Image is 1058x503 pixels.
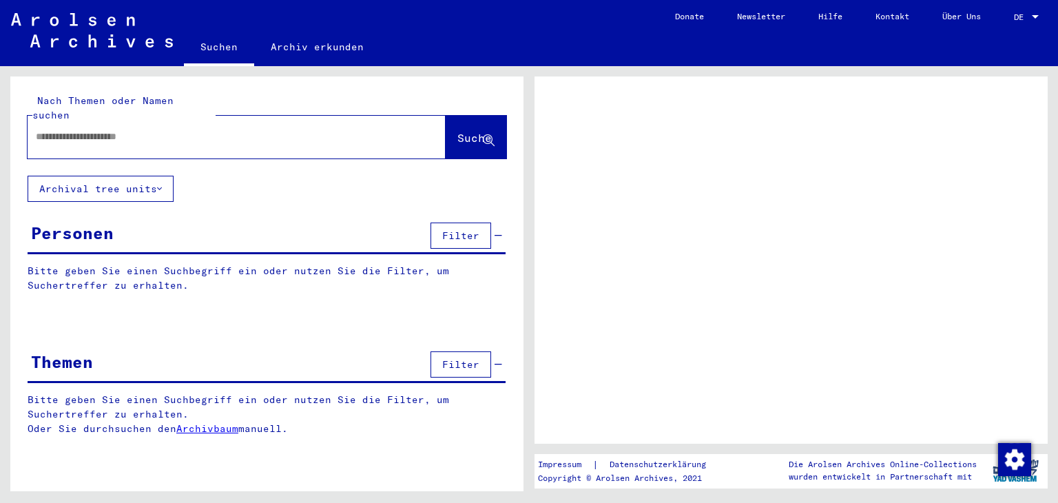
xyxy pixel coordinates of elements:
[446,116,506,158] button: Suche
[1014,12,1029,22] span: DE
[789,458,977,471] p: Die Arolsen Archives Online-Collections
[31,349,93,374] div: Themen
[538,458,592,472] a: Impressum
[28,264,506,293] p: Bitte geben Sie einen Suchbegriff ein oder nutzen Sie die Filter, um Suchertreffer zu erhalten.
[32,94,174,121] mat-label: Nach Themen oder Namen suchen
[11,13,173,48] img: Arolsen_neg.svg
[442,229,479,242] span: Filter
[997,442,1030,475] div: Zustimmung ändern
[31,220,114,245] div: Personen
[990,453,1041,488] img: yv_logo.png
[538,472,723,484] p: Copyright © Arolsen Archives, 2021
[176,422,238,435] a: Archivbaum
[789,471,977,483] p: wurden entwickelt in Partnerschaft mit
[254,30,380,63] a: Archiv erkunden
[998,443,1031,476] img: Zustimmung ändern
[442,358,479,371] span: Filter
[431,223,491,249] button: Filter
[431,351,491,378] button: Filter
[599,458,723,472] a: Datenschutzerklärung
[184,30,254,66] a: Suchen
[457,131,492,145] span: Suche
[538,458,723,472] div: |
[28,176,174,202] button: Archival tree units
[28,393,506,436] p: Bitte geben Sie einen Suchbegriff ein oder nutzen Sie die Filter, um Suchertreffer zu erhalten. O...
